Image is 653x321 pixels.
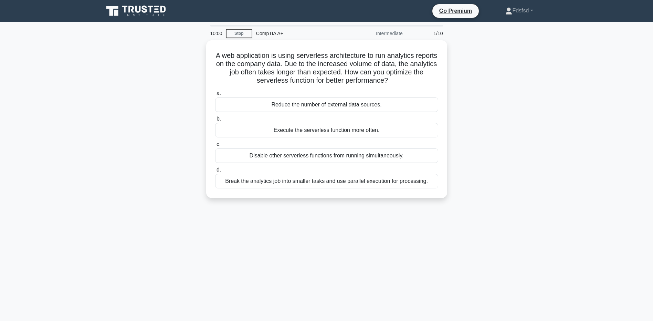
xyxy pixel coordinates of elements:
[217,90,221,96] span: a.
[407,27,447,40] div: 1/10
[217,167,221,173] span: d.
[252,27,347,40] div: CompTIA A+
[489,4,549,18] a: Fdsfsd
[215,148,438,163] div: Disable other serverless functions from running simultaneously.
[215,97,438,112] div: Reduce the number of external data sources.
[215,123,438,137] div: Execute the serverless function more often.
[226,29,252,38] a: Stop
[435,7,476,15] a: Go Premium
[206,27,226,40] div: 10:00
[217,116,221,122] span: b.
[214,51,439,85] h5: A web application is using serverless architecture to run analytics reports on the company data. ...
[215,174,438,188] div: Break the analytics job into smaller tasks and use parallel execution for processing.
[217,141,221,147] span: c.
[347,27,407,40] div: Intermediate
